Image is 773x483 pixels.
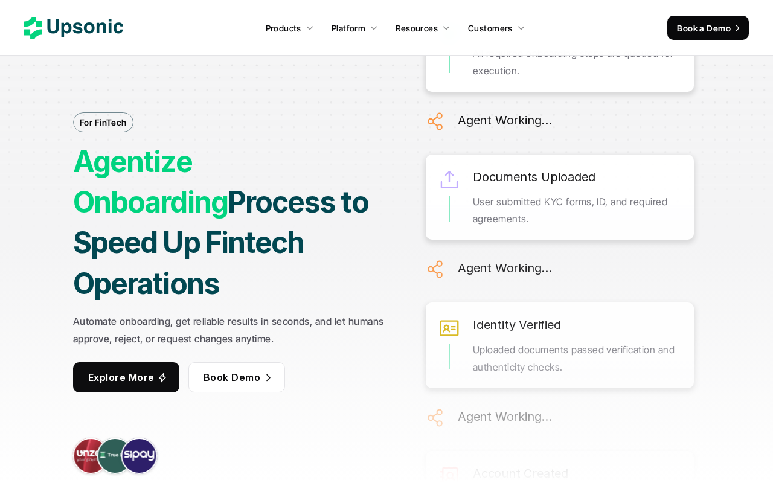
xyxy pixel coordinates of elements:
[458,406,552,427] h6: Agent Working...
[332,22,365,34] p: Platform
[458,258,552,278] h6: Agent Working...
[473,193,682,228] p: User submitted KYC forms, ID, and required agreements.
[473,167,595,187] h6: Documents Uploaded
[204,369,260,386] p: Book Demo
[677,22,731,34] p: Book a Demo
[473,45,682,80] p: All required onboarding steps are queued for execution.
[188,362,285,392] a: Book Demo
[473,315,561,335] h6: Identity Verified
[258,17,321,39] a: Products
[73,144,228,220] strong: Agentize Onboarding
[266,22,301,34] p: Products
[73,184,374,301] strong: Process to Speed Up Fintech Operations
[73,362,179,392] a: Explore More
[88,369,155,386] p: Explore More
[473,341,682,376] p: Uploaded documents passed verification and authenticity checks.
[73,315,386,345] strong: Automate onboarding, get reliable results in seconds, and let humans approve, reject, or request ...
[80,116,127,129] p: For FinTech
[468,22,513,34] p: Customers
[458,110,552,130] h6: Agent Working...
[396,22,438,34] p: Resources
